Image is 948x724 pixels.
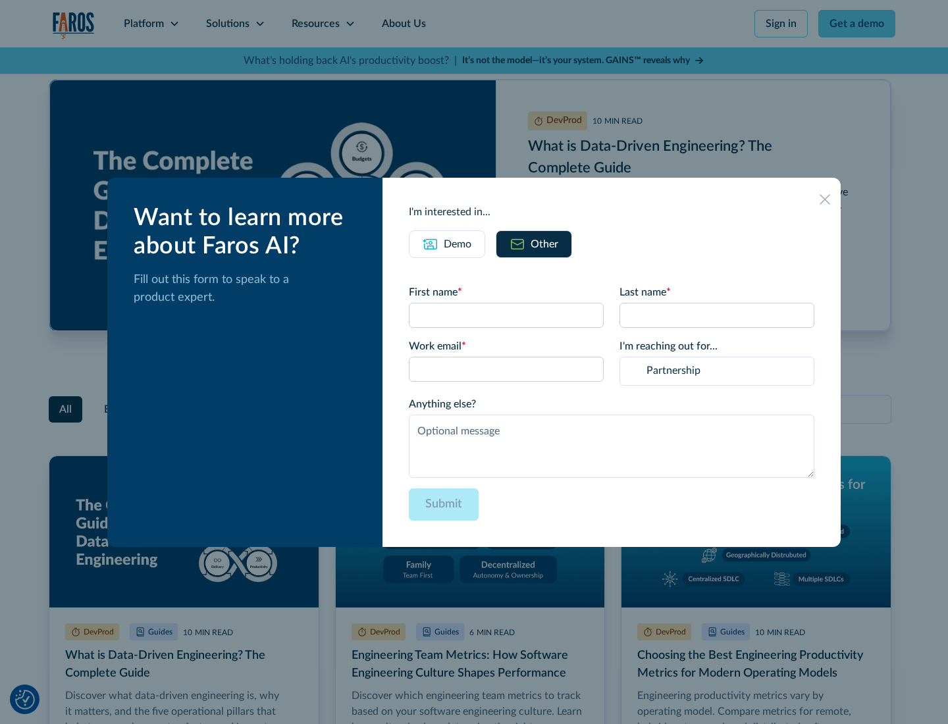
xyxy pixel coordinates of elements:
label: Work email [409,338,604,354]
label: Last name [619,284,814,300]
label: Anything else? [409,396,814,412]
div: Want to learn more about Faros AI? [134,204,361,261]
div: Other [531,236,558,252]
form: Email Form [409,284,814,521]
input: Submit [409,488,479,521]
div: I'm interested in... [409,204,814,220]
p: Fill out this form to speak to a product expert. [134,271,361,307]
label: I'm reaching out for... [619,338,814,354]
label: First name [409,284,604,300]
div: Demo [444,236,471,252]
